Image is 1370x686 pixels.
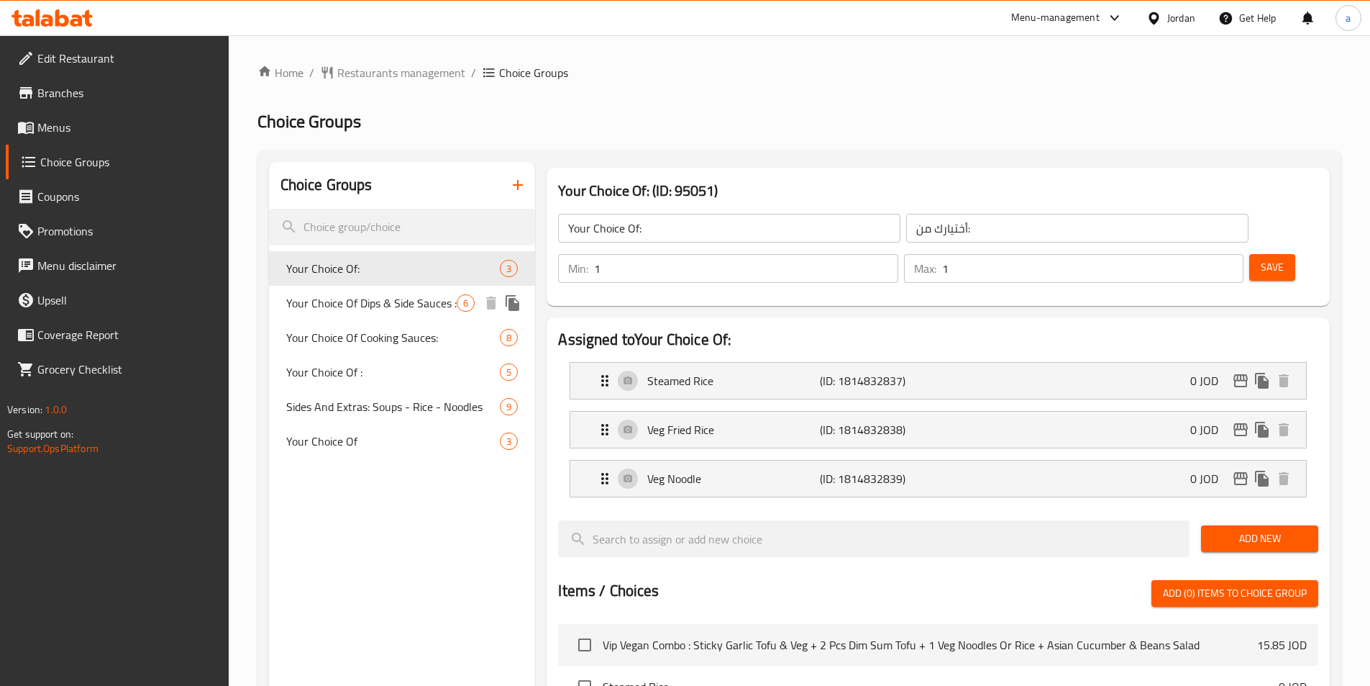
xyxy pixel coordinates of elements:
[286,260,501,277] span: Your Choice Of:
[286,398,501,415] span: Sides And Extras: Soups - Rice - Noodles
[1261,258,1284,276] span: Save
[286,364,501,381] span: Your Choice Of :
[1257,636,1307,654] p: 15.85 JOD
[820,470,935,487] p: (ID: 1814832839)
[37,50,217,67] span: Edit Restaurant
[269,320,536,355] div: Your Choice Of Cooking Sauces:8
[286,329,501,346] span: Your Choice Of Cooking Sauces:
[269,209,536,245] input: search
[1273,370,1294,392] button: delete
[269,251,536,286] div: Your Choice Of:3
[1251,419,1273,441] button: duplicate
[45,400,67,419] span: 1.0.0
[269,389,536,424] div: Sides And Extras: Soups - Rice - Noodles9
[558,179,1318,202] h3: Your Choice Of: (ID: 95051)
[320,64,465,81] a: Restaurants management
[6,283,229,317] a: Upsell
[1151,580,1318,607] button: Add (0) items to choice group
[257,64,1341,81] nav: breadcrumb
[1249,254,1295,281] button: Save
[269,355,536,389] div: Your Choice Of :5
[37,188,217,205] span: Coupons
[7,439,99,458] a: Support.OpsPlatform
[37,326,217,343] span: Coverage Report
[6,110,229,145] a: Menus
[647,421,819,438] p: Veg Fried Rice
[558,356,1318,405] li: Expand
[501,262,517,276] span: 3
[37,361,217,378] span: Grocery Checklist
[558,520,1189,557] input: search
[1167,10,1195,26] div: Jordan
[1230,370,1251,392] button: edit
[820,421,935,438] p: (ID: 1814832838)
[480,292,502,314] button: delete
[501,366,517,379] span: 5
[1273,419,1294,441] button: delete
[647,470,819,487] p: Veg Noodle
[570,461,1306,497] div: Expand
[257,64,303,81] a: Home
[280,174,373,196] h2: Choice Groups
[471,64,476,81] li: /
[257,105,361,137] span: Choice Groups
[6,248,229,283] a: Menu disclaimer
[1346,10,1351,26] span: a
[500,329,518,346] div: Choices
[500,433,518,450] div: Choices
[37,119,217,136] span: Menus
[502,292,524,314] button: duplicate
[501,400,517,414] span: 9
[501,331,517,345] span: 8
[6,214,229,248] a: Promotions
[37,292,217,309] span: Upsell
[1190,421,1230,438] p: 0 JOD
[570,412,1306,448] div: Expand
[1163,585,1307,602] span: Add (0) items to choice group
[457,294,475,312] div: Choices
[558,580,659,602] h2: Items / Choices
[914,260,936,277] p: Max:
[1190,470,1230,487] p: 0 JOD
[1230,468,1251,489] button: edit
[501,435,517,448] span: 3
[6,179,229,214] a: Coupons
[40,153,217,171] span: Choice Groups
[286,294,457,312] span: Your Choice Of Dips & Side Sauces :
[7,425,73,443] span: Get support on:
[457,297,474,310] span: 6
[6,41,229,76] a: Edit Restaurant
[558,454,1318,503] li: Expand
[1230,419,1251,441] button: edit
[500,398,518,415] div: Choices
[558,405,1318,454] li: Expand
[37,84,217,101] span: Branches
[1251,370,1273,392] button: duplicate
[269,424,536,459] div: Your Choice Of3
[286,433,501,450] span: Your Choice Of
[570,363,1306,399] div: Expand
[37,257,217,274] span: Menu disclaimer
[647,372,819,389] p: Steamed Rice
[309,64,314,81] li: /
[558,329,1318,351] h2: Assigned to Your Choice Of:
[603,636,1257,654] span: Vip Vegan Combo : Sticky Garlic Tofu & Veg + 2 Pcs Dim Sum Tofu + 1 Veg Noodles Or Rice + Asian C...
[337,64,465,81] span: Restaurants management
[269,286,536,320] div: Your Choice Of Dips & Side Sauces :6deleteduplicate
[1201,525,1318,552] button: Add New
[570,630,600,660] span: Select choice
[7,400,42,419] span: Version:
[6,352,229,387] a: Grocery Checklist
[1213,530,1307,548] span: Add New
[1251,468,1273,489] button: duplicate
[37,222,217,240] span: Promotions
[499,64,568,81] span: Choice Groups
[820,372,935,389] p: (ID: 1814832837)
[6,145,229,179] a: Choice Groups
[1273,468,1294,489] button: delete
[6,76,229,110] a: Branches
[1011,9,1100,27] div: Menu-management
[500,260,518,277] div: Choices
[6,317,229,352] a: Coverage Report
[568,260,588,277] p: Min:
